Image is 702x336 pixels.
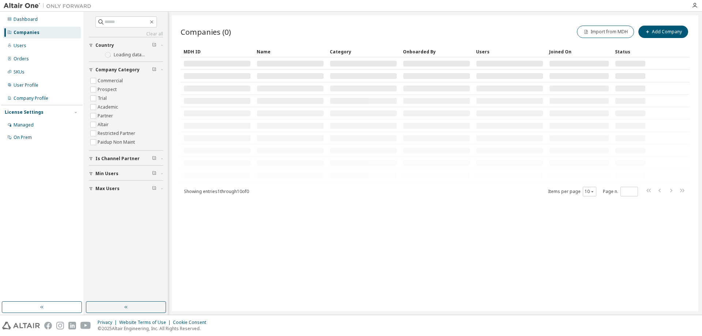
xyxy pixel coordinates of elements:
[56,322,64,329] img: instagram.svg
[152,171,156,177] span: Clear filter
[14,43,26,49] div: Users
[548,187,596,196] span: Items per page
[98,103,120,112] label: Academic
[2,322,40,329] img: altair_logo.svg
[95,171,118,177] span: Min Users
[14,30,39,35] div: Companies
[98,120,110,129] label: Altair
[638,26,688,38] button: Add Company
[98,138,136,147] label: Paidup Non Maint
[577,26,634,38] button: Import from MDH
[98,325,211,332] p: © 2025 Altair Engineering, Inc. All Rights Reserved.
[4,2,95,10] img: Altair One
[89,151,163,167] button: Is Channel Partner
[89,62,163,78] button: Company Category
[257,46,324,57] div: Name
[80,322,91,329] img: youtube.svg
[173,320,211,325] div: Cookie Consent
[181,27,231,37] span: Companies (0)
[119,320,173,325] div: Website Terms of Use
[95,67,140,73] span: Company Category
[44,322,52,329] img: facebook.svg
[98,129,137,138] label: Restricted Partner
[89,166,163,182] button: Min Users
[98,94,108,103] label: Trial
[184,188,249,195] span: Showing entries 1 through 10 of 0
[615,46,646,57] div: Status
[152,42,156,48] span: Clear filter
[14,56,29,62] div: Orders
[549,46,609,57] div: Joined On
[95,42,114,48] span: Country
[603,187,638,196] span: Page n.
[98,76,124,85] label: Commercial
[585,189,595,195] button: 10
[14,82,38,88] div: User Profile
[98,85,118,94] label: Prospect
[403,46,470,57] div: Onboarded By
[14,122,34,128] div: Managed
[330,46,397,57] div: Category
[152,67,156,73] span: Clear filter
[14,135,32,140] div: On Prem
[95,156,140,162] span: Is Channel Partner
[184,46,251,57] div: MDH ID
[89,181,163,197] button: Max Users
[98,112,114,120] label: Partner
[89,37,163,53] button: Country
[14,16,38,22] div: Dashboard
[152,186,156,192] span: Clear filter
[114,52,145,58] label: Loading data...
[98,320,119,325] div: Privacy
[476,46,543,57] div: Users
[152,156,156,162] span: Clear filter
[14,69,24,75] div: SKUs
[95,186,120,192] span: Max Users
[5,109,44,115] div: License Settings
[68,322,76,329] img: linkedin.svg
[89,31,163,37] a: Clear all
[14,95,48,101] div: Company Profile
